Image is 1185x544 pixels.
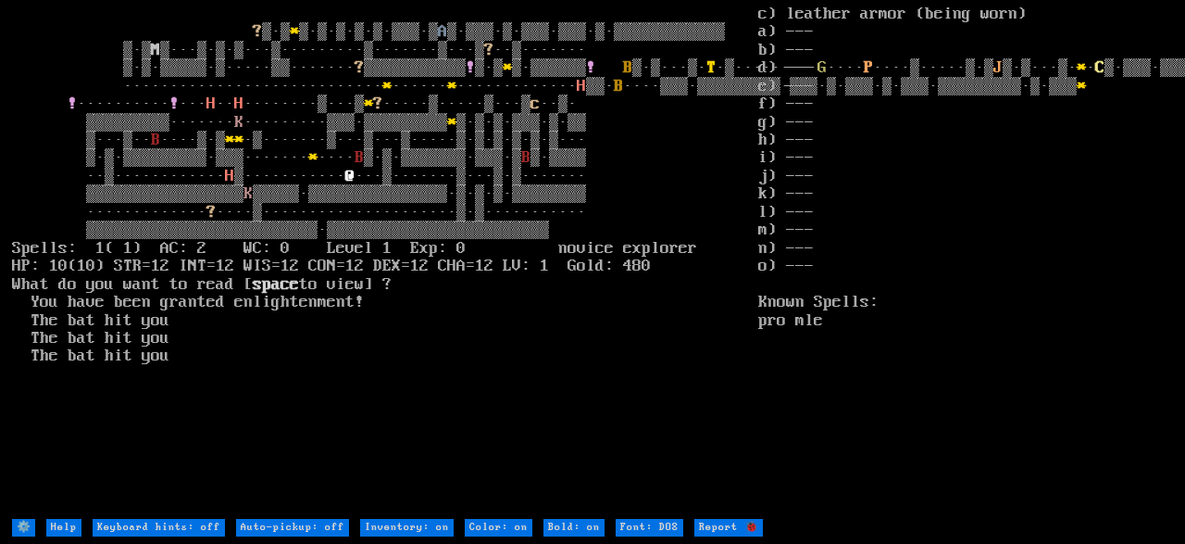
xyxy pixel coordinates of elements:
font: B [521,148,530,167]
input: Font: DOS [616,519,683,537]
font: K [243,184,253,203]
font: ? [355,58,364,77]
font: ? [206,203,216,221]
input: Report 🐞 [694,519,763,537]
font: B [355,148,364,167]
font: H [206,95,216,113]
font: B [614,77,623,95]
larn: ▒·▒ ▒·▒·▒·▒·▒·▒▒▒·▒ ▒·▒▒▒·▒·▒▒▒·▒▒▒·▒·▒▒▒▒▒▒▒▒▒▒▒▒ ▒·▒ ▒···▒·▒·▒···▒·········▒·······▒···▒ ··▒···... [12,6,758,517]
font: ! [169,95,179,113]
font: ! [586,58,595,77]
font: M [151,41,160,59]
font: A [438,22,447,41]
input: ⚙️ [12,519,35,537]
font: ? [484,41,493,59]
input: Auto-pickup: off [236,519,349,537]
font: ? [253,22,262,41]
input: Inventory: on [360,519,454,537]
font: @ [345,167,355,185]
input: Bold: on [543,519,605,537]
b: space [253,275,299,294]
font: T [706,58,716,77]
font: H [234,95,243,113]
font: ! [68,95,77,113]
input: Help [46,519,81,537]
input: Color: on [465,519,532,537]
input: Keyboard hints: off [93,519,225,537]
font: B [151,131,160,149]
stats: c) leather armor (being worn) a) --- b) --- d) --- e) --- f) --- g) --- h) --- i) --- j) --- k) -... [758,6,1173,517]
font: B [623,58,632,77]
font: ! [466,58,475,77]
font: H [577,77,586,95]
font: H [225,167,234,185]
font: K [234,113,243,132]
font: c [530,95,540,113]
font: ? [373,95,382,113]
